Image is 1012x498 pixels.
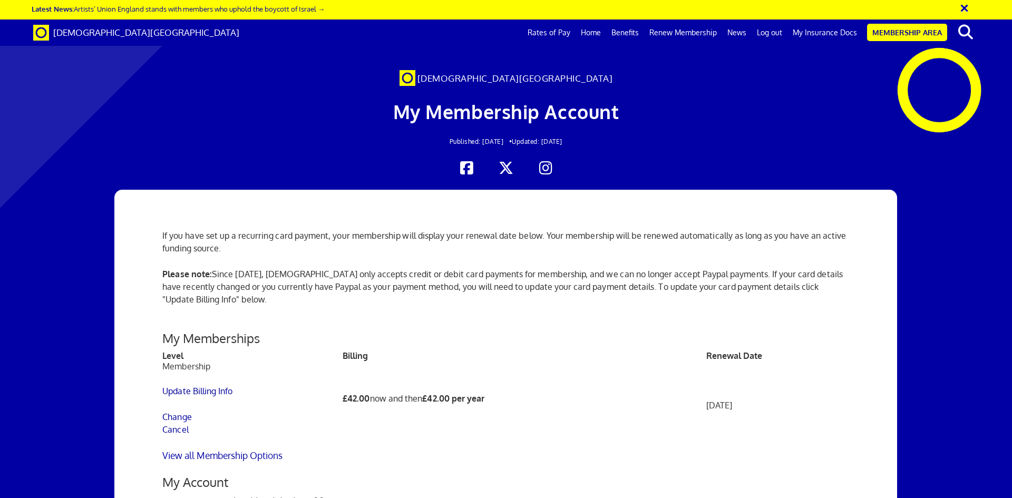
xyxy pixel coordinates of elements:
[606,19,644,46] a: Benefits
[162,331,850,345] h3: My Memberships
[450,138,512,145] span: Published: [DATE] •
[162,268,850,318] p: Since [DATE], [DEMOGRAPHIC_DATA] only accepts credit or debit card payments for membership, and w...
[393,100,619,123] span: My Membership Account
[162,424,189,435] a: Cancel
[644,19,722,46] a: Renew Membership
[787,19,862,46] a: My Insurance Docs
[722,19,752,46] a: News
[417,73,613,84] span: [DEMOGRAPHIC_DATA][GEOGRAPHIC_DATA]
[752,19,787,46] a: Log out
[522,19,576,46] a: Rates of Pay
[193,138,819,145] h2: Updated: [DATE]
[162,229,850,255] p: If you have set up a recurring card payment, your membership will display your renewal date below...
[343,392,706,405] p: now and then
[32,4,74,13] strong: Latest News:
[343,350,706,361] th: Billing
[162,386,232,396] a: Update Billing Info
[53,27,239,38] span: [DEMOGRAPHIC_DATA][GEOGRAPHIC_DATA]
[162,412,192,422] a: Change
[32,4,325,13] a: Latest News:Artists’ Union England stands with members who uphold the boycott of Israel →
[25,19,247,46] a: Brand [DEMOGRAPHIC_DATA][GEOGRAPHIC_DATA]
[949,21,981,43] button: search
[162,269,212,279] strong: Please note:
[162,475,850,489] h3: My Account
[162,350,343,361] th: Level
[576,19,606,46] a: Home
[706,361,850,449] td: [DATE]
[343,393,370,404] b: £42.00
[162,361,343,449] td: Membership
[422,393,484,404] b: £42.00 per year
[162,450,283,461] a: View all Membership Options
[867,24,947,41] a: Membership Area
[706,350,850,361] th: Renewal Date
